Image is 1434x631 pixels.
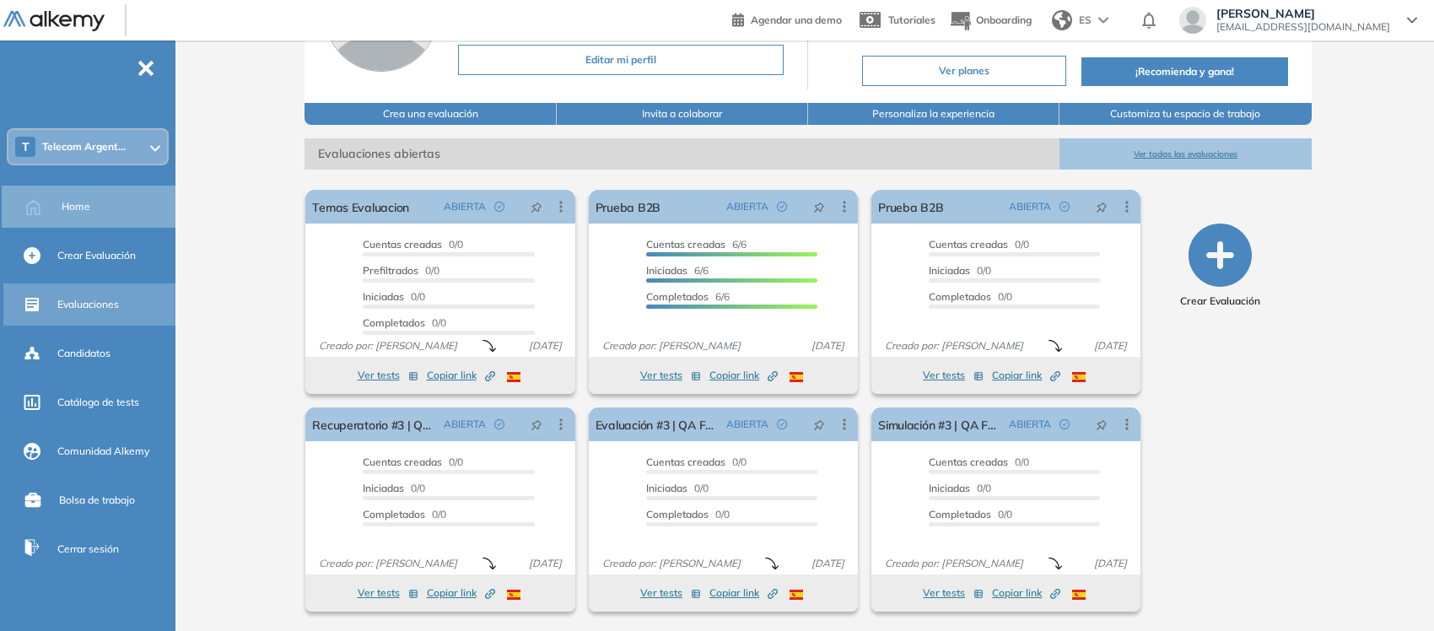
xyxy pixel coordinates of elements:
[1087,556,1134,571] span: [DATE]
[646,264,687,277] span: Iniciadas
[312,407,436,441] a: Recuperatorio #3 | QA Fase 2 Iteración 2
[1079,13,1092,28] span: ES
[363,264,439,277] span: 0/0
[363,316,446,329] span: 0/0
[878,407,1002,441] a: Simulación #3 | QA Fase 2 Iteración 2
[1096,200,1108,213] span: pushpin
[363,508,446,520] span: 0/0
[790,372,803,382] img: ESP
[507,590,520,600] img: ESP
[363,238,442,251] span: Cuentas creadas
[312,556,464,571] span: Creado por: [PERSON_NAME]
[923,365,984,386] button: Ver tests
[888,13,935,26] span: Tutoriales
[494,202,504,212] span: check-circle
[62,199,90,214] span: Home
[929,456,1029,468] span: 0/0
[813,200,825,213] span: pushpin
[709,365,778,386] button: Copiar link
[878,338,1030,353] span: Creado por: [PERSON_NAME]
[929,264,970,277] span: Iniciadas
[1072,372,1086,382] img: ESP
[862,56,1065,86] button: Ver planes
[732,8,842,29] a: Agendar una demo
[929,508,991,520] span: Completados
[929,482,970,494] span: Iniciadas
[992,368,1060,383] span: Copiar link
[992,583,1060,603] button: Copiar link
[57,395,139,410] span: Catálogo de tests
[646,482,687,494] span: Iniciadas
[1059,103,1311,125] button: Customiza tu espacio de trabajo
[522,556,569,571] span: [DATE]
[1098,17,1108,24] img: arrow
[640,583,701,603] button: Ver tests
[709,368,778,383] span: Copiar link
[805,338,851,353] span: [DATE]
[949,3,1032,39] button: Onboarding
[305,138,1059,170] span: Evaluaciones abiertas
[444,199,486,214] span: ABIERTA
[596,556,747,571] span: Creado por: [PERSON_NAME]
[1052,10,1072,30] img: world
[929,238,1008,251] span: Cuentas creadas
[640,365,701,386] button: Ver tests
[363,482,425,494] span: 0/0
[878,556,1030,571] span: Creado por: [PERSON_NAME]
[42,140,126,154] span: Telecom Argent...
[801,411,838,438] button: pushpin
[22,140,30,154] span: T
[444,417,486,432] span: ABIERTA
[1216,7,1390,20] span: [PERSON_NAME]
[709,585,778,601] span: Copiar link
[522,338,569,353] span: [DATE]
[531,418,542,431] span: pushpin
[427,585,495,601] span: Copiar link
[1009,199,1051,214] span: ABIERTA
[646,238,747,251] span: 6/6
[646,508,709,520] span: Completados
[427,365,495,386] button: Copiar link
[494,419,504,429] span: check-circle
[929,508,1012,520] span: 0/0
[646,482,709,494] span: 0/0
[929,238,1029,251] span: 0/0
[878,190,943,224] a: Prueba B2B
[1009,417,1051,432] span: ABIERTA
[646,290,709,303] span: Completados
[805,556,851,571] span: [DATE]
[646,264,709,277] span: 6/6
[363,508,425,520] span: Completados
[518,411,555,438] button: pushpin
[57,248,136,263] span: Crear Evaluación
[777,202,787,212] span: check-circle
[596,338,747,353] span: Creado por: [PERSON_NAME]
[1081,57,1288,86] button: ¡Recomienda y gana!
[312,338,464,353] span: Creado por: [PERSON_NAME]
[751,13,842,26] span: Agendar una demo
[1083,411,1120,438] button: pushpin
[646,290,730,303] span: 6/6
[507,372,520,382] img: ESP
[1096,418,1108,431] span: pushpin
[312,190,409,224] a: Temas Evaluacion
[1072,590,1086,600] img: ESP
[596,190,660,224] a: Prueba B2B
[427,368,495,383] span: Copiar link
[923,583,984,603] button: Ver tests
[1180,224,1260,309] button: Crear Evaluación
[1180,294,1260,309] span: Crear Evaluación
[929,290,991,303] span: Completados
[557,103,808,125] button: Invita a colaborar
[976,13,1032,26] span: Onboarding
[1216,20,1390,34] span: [EMAIL_ADDRESS][DOMAIN_NAME]
[363,238,463,251] span: 0/0
[531,200,542,213] span: pushpin
[777,419,787,429] span: check-circle
[992,365,1060,386] button: Copiar link
[1083,193,1120,220] button: pushpin
[929,290,1012,303] span: 0/0
[596,407,720,441] a: Evaluación #3 | QA Fase 2 Iteración 2
[518,193,555,220] button: pushpin
[801,193,838,220] button: pushpin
